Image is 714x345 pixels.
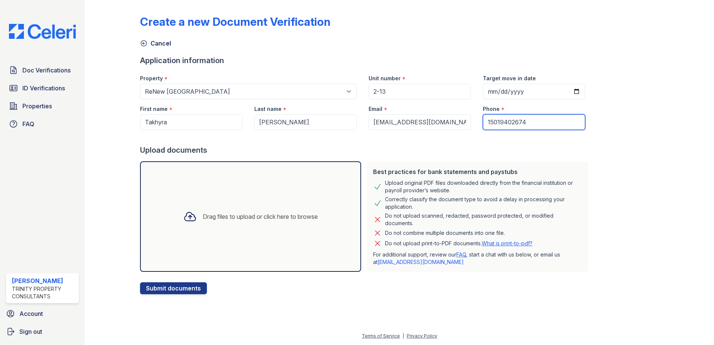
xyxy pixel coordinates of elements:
[369,105,382,113] label: Email
[456,251,466,258] a: FAQ
[140,55,591,66] div: Application information
[22,102,52,111] span: Properties
[407,333,437,339] a: Privacy Policy
[6,63,79,78] a: Doc Verifications
[22,84,65,93] span: ID Verifications
[378,259,464,265] a: [EMAIL_ADDRESS][DOMAIN_NAME]
[19,309,43,318] span: Account
[403,333,404,339] div: |
[6,116,79,131] a: FAQ
[6,99,79,114] a: Properties
[22,66,71,75] span: Doc Verifications
[140,145,591,155] div: Upload documents
[140,282,207,294] button: Submit documents
[203,212,318,221] div: Drag files to upload or click here to browse
[3,306,82,321] a: Account
[483,105,500,113] label: Phone
[385,212,582,227] div: Do not upload scanned, redacted, password protected, or modified documents.
[12,285,76,300] div: Trinity Property Consultants
[369,75,401,82] label: Unit number
[3,24,82,39] img: CE_Logo_Blue-a8612792a0a2168367f1c8372b55b34899dd931a85d93a1a3d3e32e68fde9ad4.png
[22,119,34,128] span: FAQ
[6,81,79,96] a: ID Verifications
[373,167,582,176] div: Best practices for bank statements and paystubs
[140,39,171,48] a: Cancel
[140,75,163,82] label: Property
[385,196,582,211] div: Correctly classify the document type to avoid a delay in processing your application.
[12,276,76,285] div: [PERSON_NAME]
[385,229,505,237] div: Do not combine multiple documents into one file.
[483,75,536,82] label: Target move in date
[385,240,533,247] p: Do not upload print-to-PDF documents.
[140,105,168,113] label: First name
[254,105,282,113] label: Last name
[385,179,582,194] div: Upload original PDF files downloaded directly from the financial institution or payroll provider’...
[140,15,330,28] div: Create a new Document Verification
[482,240,533,246] a: What is print-to-pdf?
[362,333,400,339] a: Terms of Service
[19,327,42,336] span: Sign out
[3,324,82,339] a: Sign out
[373,251,582,266] p: For additional support, review our , start a chat with us below, or email us at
